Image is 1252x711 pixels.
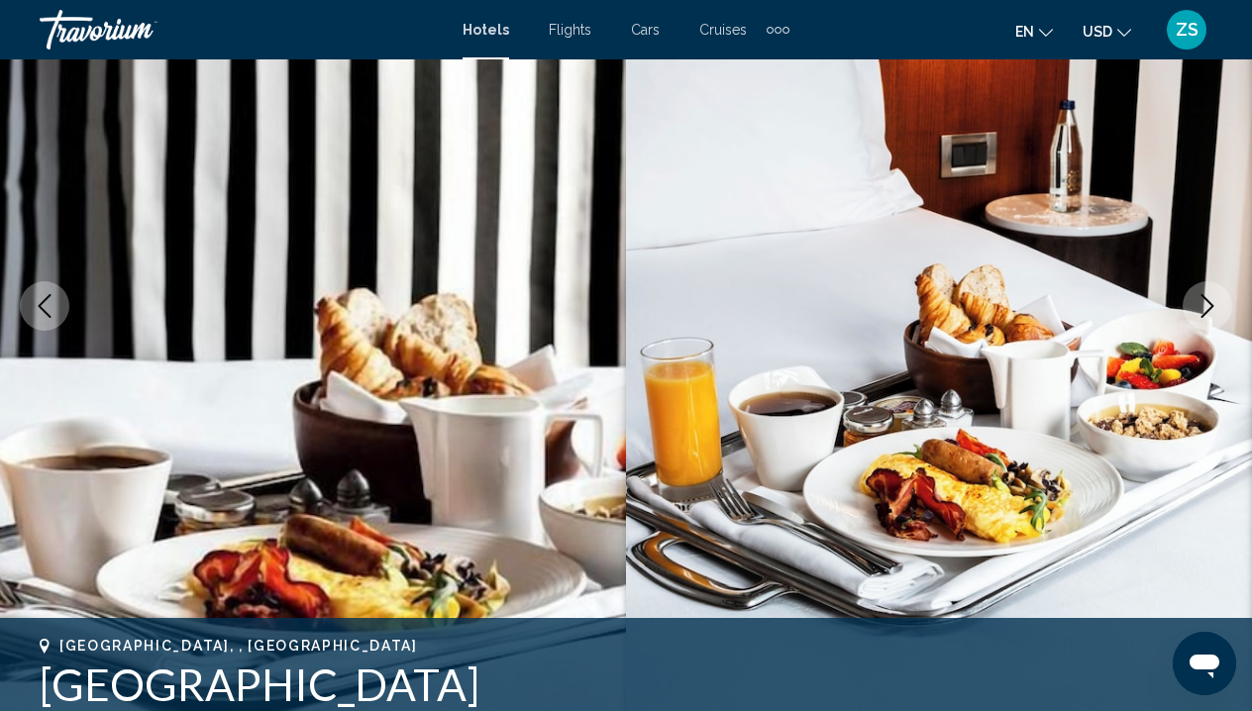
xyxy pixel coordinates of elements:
span: [GEOGRAPHIC_DATA], , [GEOGRAPHIC_DATA] [59,638,418,654]
span: en [1015,24,1034,40]
a: Hotels [463,22,509,38]
span: USD [1083,24,1112,40]
button: Extra navigation items [767,14,789,46]
a: Cars [631,22,660,38]
button: Change language [1015,17,1053,46]
button: Change currency [1083,17,1131,46]
button: Next image [1183,281,1232,331]
a: Cruises [699,22,747,38]
iframe: Кнопка запуска окна обмена сообщениями [1173,632,1236,695]
a: Travorium [40,10,443,50]
a: Flights [549,22,591,38]
span: ZS [1176,20,1199,40]
button: Previous image [20,281,69,331]
h1: [GEOGRAPHIC_DATA] [40,659,1212,710]
button: User Menu [1161,9,1212,51]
